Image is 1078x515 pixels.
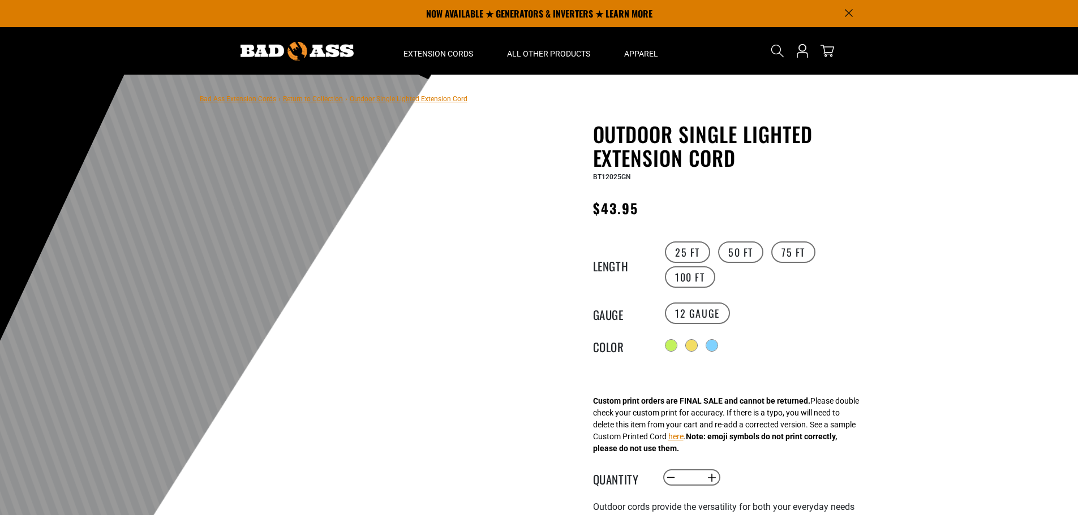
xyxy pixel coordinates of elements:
[593,257,650,272] legend: Length
[768,42,787,60] summary: Search
[200,95,276,103] a: Bad Ass Extension Cords
[607,27,675,75] summary: Apparel
[593,396,810,405] strong: Custom print orders are FINAL SALE and cannot be returned.
[593,122,870,170] h1: Outdoor Single Lighted Extension Cord
[593,173,631,181] span: BT12025GN
[593,198,638,218] span: $43.95
[593,432,837,453] strong: Note: emoji symbols do not print correctly, please do not use them.
[665,266,715,288] label: 100 FT
[593,470,650,485] label: Quantity
[665,241,710,263] label: 25 FT
[345,95,347,103] span: ›
[200,92,467,105] nav: breadcrumbs
[490,27,607,75] summary: All Other Products
[403,49,473,59] span: Extension Cords
[593,338,650,353] legend: Color
[350,95,467,103] span: Outdoor Single Lighted Extension Cord
[240,42,354,60] img: Bad Ass Extension Cords
[665,302,730,324] label: 12 Gauge
[668,431,684,443] button: here
[624,49,658,59] span: Apparel
[593,395,859,455] div: Please double check your custom print for accuracy. If there is a typo, you will need to delete t...
[718,241,763,263] label: 50 FT
[283,95,343,103] a: Return to Collection
[507,49,590,59] span: All Other Products
[386,27,490,75] summary: Extension Cords
[278,95,281,103] span: ›
[771,241,815,263] label: 75 FT
[593,306,650,321] legend: Gauge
